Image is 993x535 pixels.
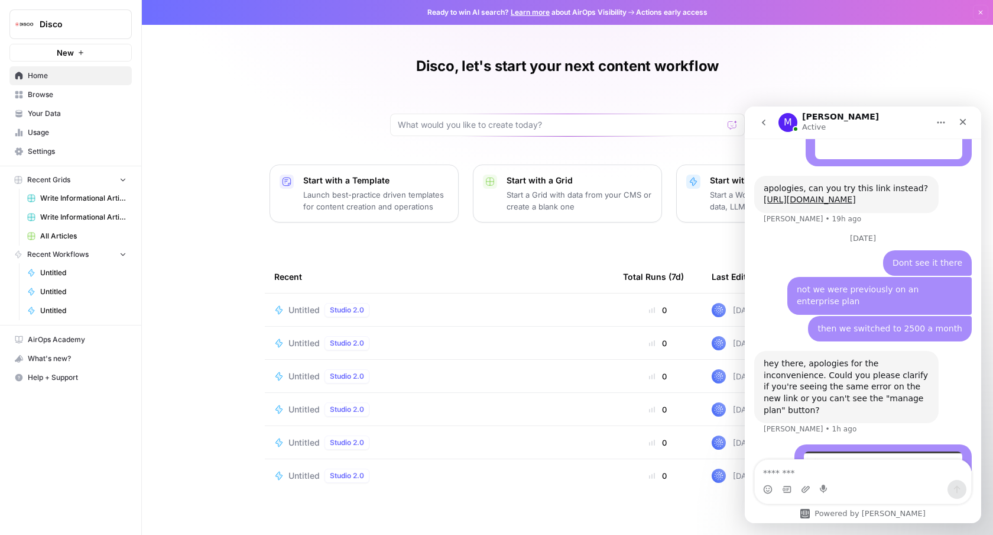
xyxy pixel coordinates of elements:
[288,437,320,449] span: Untitled
[507,175,652,186] p: Start with a Grid
[274,469,604,483] a: UntitledStudio 2.0
[40,267,126,278] span: Untitled
[712,402,726,417] img: q3vgcbu4jiex05p6wkgvyh3x072h
[28,89,126,100] span: Browse
[330,338,364,349] span: Studio 2.0
[511,8,550,17] a: Learn more
[10,353,226,373] textarea: Message…
[28,334,126,345] span: AirOps Academy
[22,189,132,208] a: Write Informational Articles
[330,305,364,315] span: Studio 2.0
[28,372,126,383] span: Help + Support
[398,119,723,131] input: What would you like to create today?
[676,165,865,223] button: Start with a WorkflowStart a Workflow that combines your data, LLMs and human review
[27,175,70,185] span: Recent Grids
[40,193,126,204] span: Write Informational Articles
[9,123,132,142] a: Usage
[427,7,627,18] span: Ready to win AI search? about AirOps Visibility
[9,349,132,368] button: What's new?
[712,336,758,350] div: [DATE]
[274,402,604,417] a: UntitledStudio 2.0
[9,368,132,387] button: Help + Support
[330,437,364,448] span: Studio 2.0
[288,370,320,382] span: Untitled
[623,470,693,482] div: 0
[288,404,320,415] span: Untitled
[712,469,758,483] div: [DATE]
[9,66,132,85] a: Home
[712,303,758,317] div: [DATE]
[40,231,126,241] span: All Articles
[9,85,132,104] a: Browse
[9,246,132,263] button: Recent Workflows
[14,14,35,35] img: Disco Logo
[330,404,364,415] span: Studio 2.0
[712,336,726,350] img: q3vgcbu4jiex05p6wkgvyh3x072h
[274,260,604,293] div: Recent
[712,436,758,450] div: [DATE]
[712,369,726,383] img: q3vgcbu4jiex05p6wkgvyh3x072h
[274,436,604,450] a: UntitledStudio 2.0
[330,371,364,382] span: Studio 2.0
[330,470,364,481] span: Studio 2.0
[712,469,726,483] img: q3vgcbu4jiex05p6wkgvyh3x072h
[712,303,726,317] img: q3vgcbu4jiex05p6wkgvyh3x072h
[22,208,132,227] a: Write Informational Articles
[9,44,132,62] button: New
[745,107,981,523] iframe: Intercom live chat
[623,404,693,415] div: 0
[18,378,28,388] button: Emoji picker
[22,227,132,246] a: All Articles
[28,108,126,119] span: Your Data
[710,189,855,212] p: Start a Workflow that combines your data, LLMs and human review
[270,165,459,223] button: Start with a TemplateLaunch best-practice driven templates for content creation and operations
[473,165,662,223] button: Start with a GridStart a Grid with data from your CMS or create a blank one
[710,175,855,186] p: Start with a Workflow
[623,304,693,316] div: 0
[37,378,47,388] button: Gif picker
[712,402,758,417] div: [DATE]
[40,286,126,297] span: Untitled
[75,378,85,388] button: Start recording
[57,47,74,59] span: New
[303,189,449,212] p: Launch best-practice driven templates for content creation and operations
[416,57,719,76] h1: Disco, let's start your next content workflow
[56,378,66,388] button: Upload attachment
[9,338,227,424] div: Disco says…
[712,436,726,450] img: q3vgcbu4jiex05p6wkgvyh3x072h
[623,337,693,349] div: 0
[636,7,708,18] span: Actions early access
[9,330,132,349] a: AirOps Academy
[9,171,132,189] button: Recent Grids
[27,249,89,260] span: Recent Workflows
[22,282,132,301] a: Untitled
[274,303,604,317] a: UntitledStudio 2.0
[274,369,604,383] a: UntitledStudio 2.0
[712,369,758,383] div: [DATE]
[22,301,132,320] a: Untitled
[288,304,320,316] span: Untitled
[303,175,449,186] p: Start with a Template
